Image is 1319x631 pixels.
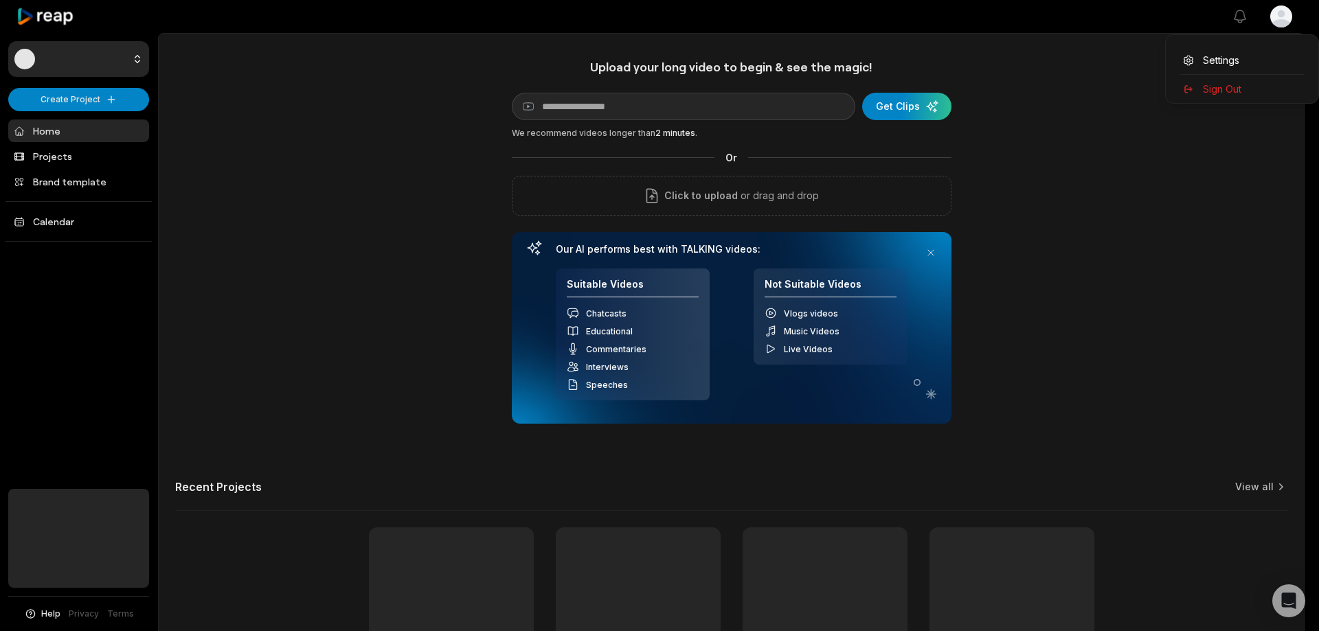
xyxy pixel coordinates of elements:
[586,344,646,354] span: Commentaries
[586,380,628,390] span: Speeches
[765,278,897,298] h4: Not Suitable Videos
[41,608,60,620] span: Help
[512,127,951,139] div: We recommend videos longer than .
[655,128,695,138] span: 2 minutes
[8,119,149,142] a: Home
[1203,82,1241,96] span: Sign Out
[784,344,833,354] span: Live Videos
[1235,480,1274,494] a: View all
[586,308,627,319] span: Chatcasts
[784,326,839,336] span: Music Videos
[8,170,149,193] a: Brand template
[738,187,819,204] p: or drag and drop
[512,59,951,75] h1: Upload your long video to begin & see the magic!
[556,243,907,255] h3: Our AI performs best with TALKING videos:
[586,326,633,336] span: Educational
[664,187,738,204] span: Click to upload
[1203,53,1239,67] span: Settings
[8,145,149,168] a: Projects
[784,308,838,319] span: Vlogs videos
[8,88,149,111] button: Create Project
[714,150,748,165] span: Or
[1272,584,1305,617] div: Open Intercom Messenger
[586,362,629,372] span: Interviews
[107,608,134,620] a: Terms
[567,278,699,298] h4: Suitable Videos
[69,608,99,620] a: Privacy
[175,480,262,494] h2: Recent Projects
[8,210,149,233] a: Calendar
